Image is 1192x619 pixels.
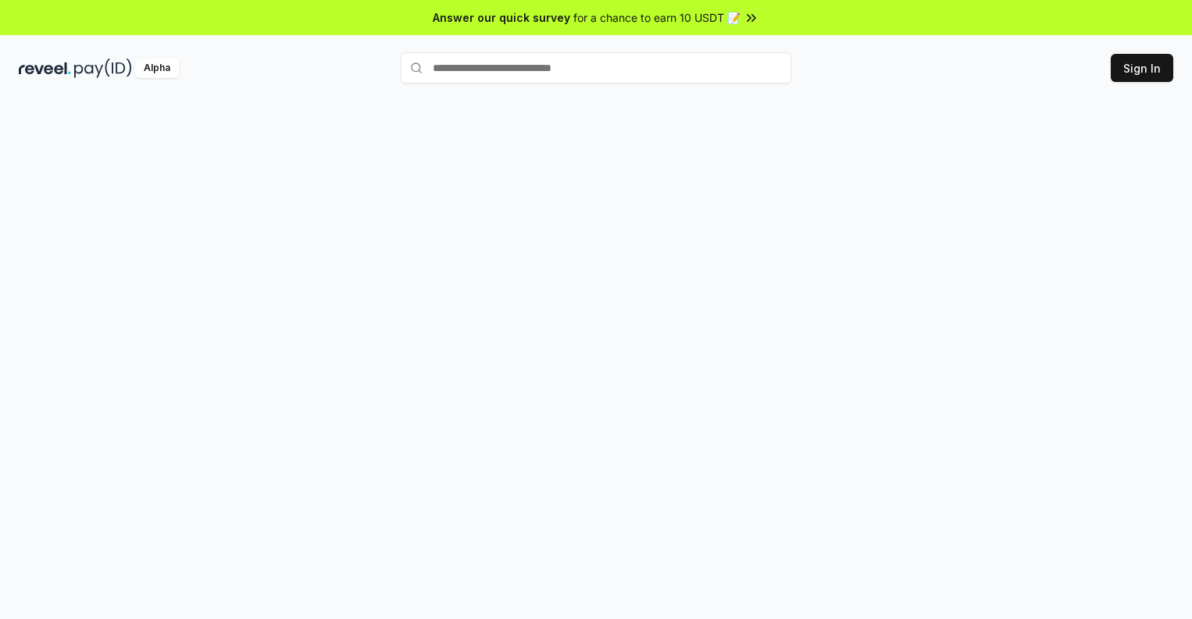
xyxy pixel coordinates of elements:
[1111,54,1173,82] button: Sign In
[573,9,741,26] span: for a chance to earn 10 USDT 📝
[74,59,132,78] img: pay_id
[433,9,570,26] span: Answer our quick survey
[19,59,71,78] img: reveel_dark
[135,59,179,78] div: Alpha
